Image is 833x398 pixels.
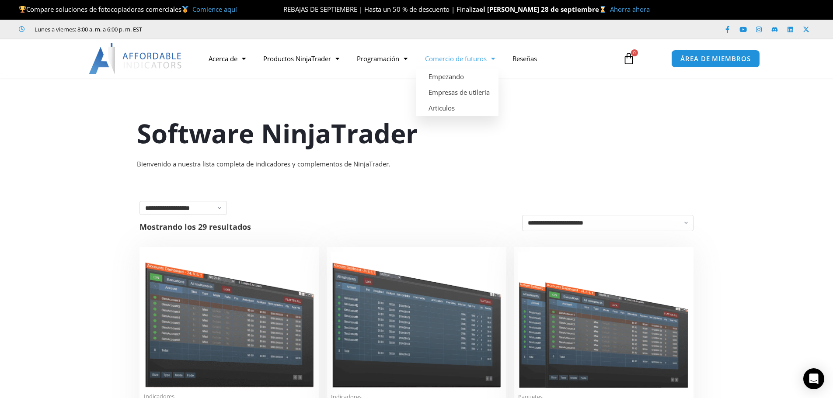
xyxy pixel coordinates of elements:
a: Empezando [416,69,498,84]
a: 0 [610,46,648,71]
font: 0 [633,49,636,55]
font: Empresas de utilería [429,88,490,97]
font: Lunes a viernes: 8:00 a. m. a 6:00 p. m. EST [35,25,142,33]
font: Bienvenido a nuestra lista completa de indicadores y complementos de NinjaTrader. [137,159,390,168]
a: Acerca de [200,48,254,69]
font: Acerca de [209,54,237,63]
img: 🏆 [19,6,26,13]
font: Artículos [429,104,455,112]
a: Programación [348,48,416,69]
font: Productos NinjaTrader [263,54,331,63]
font: Software NinjaTrader [137,115,418,151]
a: Artículos [416,100,498,116]
img: Suite de paneles de control de cuentas [518,252,689,388]
select: Pedido de tienda [522,215,694,231]
a: Productos NinjaTrader [254,48,348,69]
font: ÁREA DE MIEMBROS [680,54,750,63]
a: Reseñas [504,48,546,69]
a: Ahorra ahora [610,5,650,14]
img: LogoAI | Indicadores asequibles – NinjaTrader [89,43,183,74]
font: el [PERSON_NAME] 28 de septiembre [479,5,608,14]
a: Comercio de futuros [416,48,504,69]
font: Programación [357,54,399,63]
img: Gerente de Riesgo de Cuenta [331,252,502,388]
a: Comience aquí [192,5,237,14]
font: Mostrando los 29 resultados [139,221,251,232]
nav: Menú [200,48,613,69]
font: REBAJAS DE SEPTIEMBRE | Hasta un 50 % de descuento | Finaliza [283,5,479,14]
font: Empezando [429,72,464,81]
ul: Comercio de futuros [416,69,498,116]
font: Compare soluciones de fotocopiadoras comerciales [26,5,192,14]
img: 🥇 [182,6,188,13]
img: ⌛ [599,6,606,13]
img: Acciones de cuenta duplicada [144,252,315,388]
a: ÁREA DE MIEMBROS [671,50,760,68]
font: Comercio de futuros [425,54,487,63]
a: Empresas de utilería [416,84,498,100]
font: Reseñas [512,54,537,63]
iframe: Customer reviews powered by Trustpilot [154,25,286,34]
div: Open Intercom Messenger [803,368,824,389]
